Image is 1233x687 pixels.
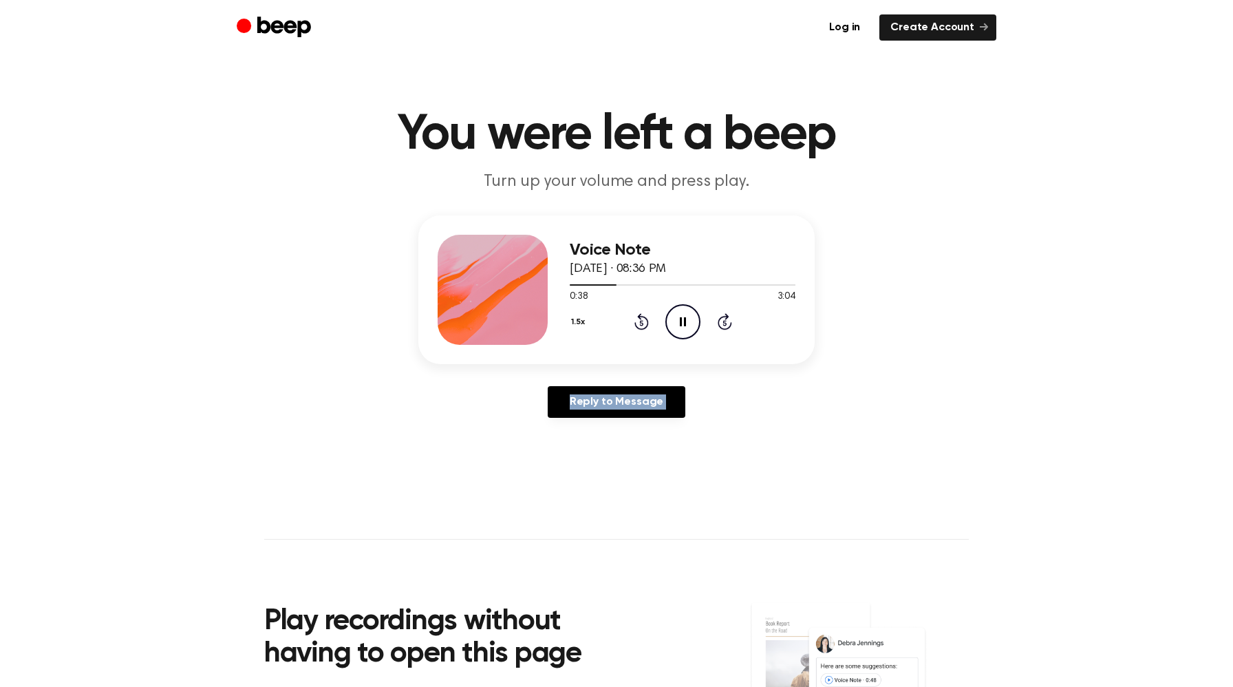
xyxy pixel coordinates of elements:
[548,386,685,418] a: Reply to Message
[264,606,635,671] h2: Play recordings without having to open this page
[879,14,996,41] a: Create Account
[570,310,590,334] button: 1.5x
[570,241,795,260] h3: Voice Note
[778,290,795,304] span: 3:04
[237,14,314,41] a: Beep
[570,290,588,304] span: 0:38
[570,263,666,275] span: [DATE] · 08:36 PM
[818,14,871,41] a: Log in
[264,110,969,160] h1: You were left a beep
[352,171,881,193] p: Turn up your volume and press play.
